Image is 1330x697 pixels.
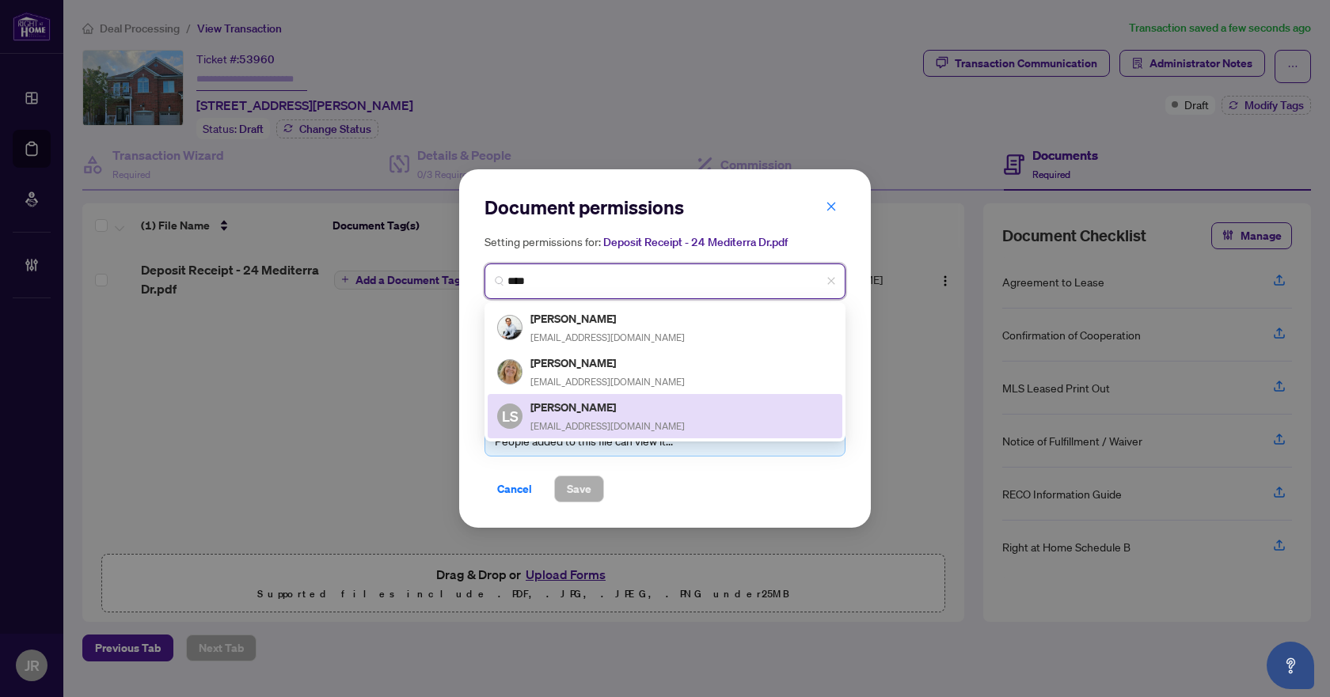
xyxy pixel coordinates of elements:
[497,476,532,502] span: Cancel
[530,420,685,432] span: [EMAIL_ADDRESS][DOMAIN_NAME]
[484,195,845,220] h2: Document permissions
[498,360,522,384] img: Profile Icon
[530,331,685,343] span: [EMAIL_ADDRESS][DOMAIN_NAME]
[554,475,604,502] button: Save
[603,235,788,249] span: Deposit Receipt - 24 Mediterra Dr.pdf
[530,354,685,372] h5: [PERSON_NAME]
[484,475,545,502] button: Cancel
[484,233,845,251] h5: Setting permissions for:
[498,316,522,339] img: Profile Icon
[530,398,685,416] h5: [PERSON_NAME]
[826,276,836,286] span: close
[495,276,504,286] img: search_icon
[530,376,685,388] span: [EMAIL_ADDRESS][DOMAIN_NAME]
[502,405,519,427] span: LS
[1267,642,1314,689] button: Open asap
[826,201,837,212] span: close
[530,309,685,328] h5: [PERSON_NAME]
